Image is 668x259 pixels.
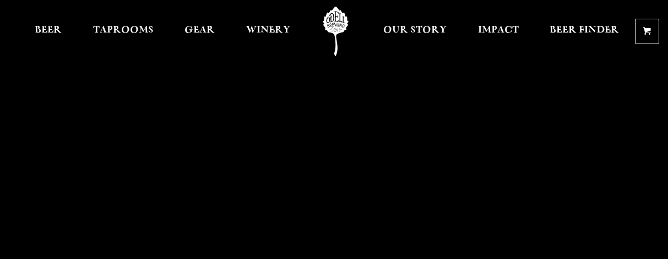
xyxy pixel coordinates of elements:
span: Winery [246,26,290,35]
a: Impact [471,7,526,56]
a: Taprooms [86,7,161,56]
a: Winery [239,7,297,56]
span: Gear [184,26,215,35]
a: Beer [28,7,69,56]
a: Odell Home [315,7,356,56]
a: Beer Finder [542,7,626,56]
span: Beer [35,26,62,35]
a: Our Story [376,7,454,56]
span: Taprooms [93,26,154,35]
a: Gear [177,7,222,56]
span: Beer Finder [550,26,619,35]
span: Our Story [383,26,447,35]
span: Impact [478,26,519,35]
